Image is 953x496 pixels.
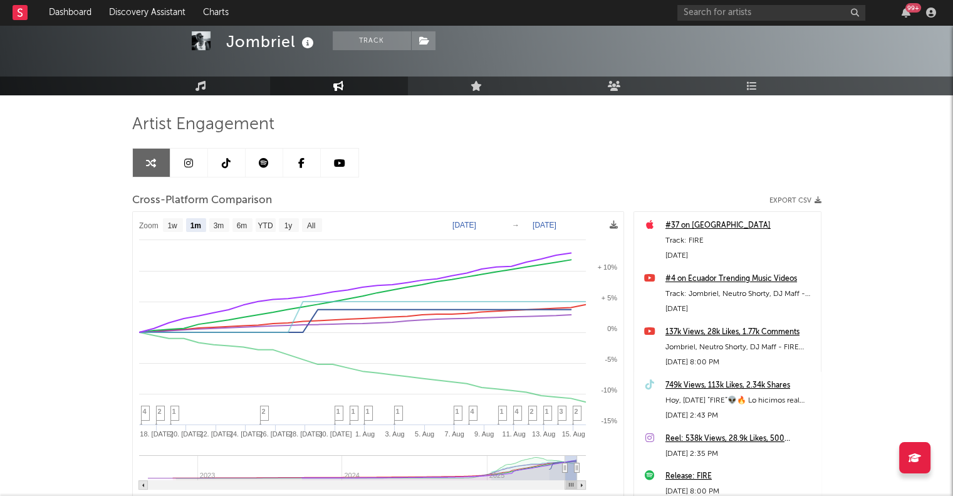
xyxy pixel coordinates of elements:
span: 4 [471,408,474,415]
div: Hoy, [DATE] “FIRE”👽🔥 Lo hicimos real combo🔥🇪🇨🇻🇪🇨🇴🇯🇲🇯🇲🇯🇲🇯🇲 @neutropimp @djmaff [665,393,815,408]
text: 1m [190,221,200,230]
text: 22. [DATE] [199,430,232,438]
text: 11. Aug [502,430,525,438]
text: 6m [236,221,247,230]
text: 0% [607,325,617,332]
div: Track: Jombriel, Neutro Shorty, DJ Maff - FIRE (Video Oficial) [665,287,815,302]
span: 1 [456,408,459,415]
text: 20. [DATE] [169,430,202,438]
a: #4 on Ecuador Trending Music Videos [665,272,815,287]
text: All [306,221,315,230]
text: 30. [DATE] [318,430,352,438]
span: 4 [143,408,147,415]
text: + 5% [601,294,617,302]
text: 5. Aug [414,430,434,438]
div: [DATE] [665,248,815,263]
button: Track [333,31,411,50]
div: [DATE] 2:43 PM [665,408,815,423]
text: 3m [213,221,224,230]
a: Reel: 538k Views, 28.9k Likes, 500 Comments [665,431,815,446]
text: 28. [DATE] [288,430,321,438]
span: 1 [352,408,355,415]
text: 18. [DATE] [140,430,173,438]
span: 2 [575,408,578,415]
text: 1w [167,221,177,230]
a: Release: FIRE [665,469,815,484]
div: Track: FIRE [665,233,815,248]
text: 24. [DATE] [229,430,262,438]
span: 1 [336,408,340,415]
a: #37 on [GEOGRAPHIC_DATA] [665,218,815,233]
a: 137k Views, 28k Likes, 1.77k Comments [665,325,815,340]
span: 4 [515,408,519,415]
button: Export CSV [769,197,821,204]
div: [DATE] 2:35 PM [665,446,815,462]
text: 7. Aug [444,430,464,438]
text: Zoom [139,221,159,230]
text: 15. Aug [561,430,585,438]
div: [DATE] 8:00 PM [665,355,815,370]
text: YTD [258,221,273,230]
span: 1 [172,408,176,415]
text: 13. Aug [531,430,555,438]
text: -15% [601,417,617,425]
span: 1 [366,408,370,415]
span: 2 [530,408,534,415]
span: 1 [396,408,400,415]
div: Jombriel [226,31,317,52]
text: 1y [284,221,292,230]
text: 26. [DATE] [259,430,292,438]
span: 1 [545,408,549,415]
text: [DATE] [452,221,476,230]
text: → [512,221,519,230]
span: Cross-Platform Comparison [132,193,272,208]
input: Search for artists [677,5,865,21]
span: 2 [262,408,266,415]
button: 99+ [902,8,910,18]
text: 1. Aug [355,430,374,438]
text: -5% [605,356,617,363]
text: 9. Aug [474,430,493,438]
a: 749k Views, 113k Likes, 2.34k Shares [665,378,815,393]
div: [DATE] [665,302,815,317]
span: 3 [560,408,563,415]
text: 3. Aug [385,430,404,438]
div: 99 + [905,3,921,13]
text: + 10% [597,263,617,271]
span: 2 [158,408,162,415]
text: [DATE] [533,221,556,230]
div: Jombriel, Neutro Shorty, DJ Maff - FIRE (Video Oficial) [665,340,815,355]
span: Artist Engagement [132,117,274,132]
span: 1 [500,408,504,415]
text: -10% [601,386,617,394]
